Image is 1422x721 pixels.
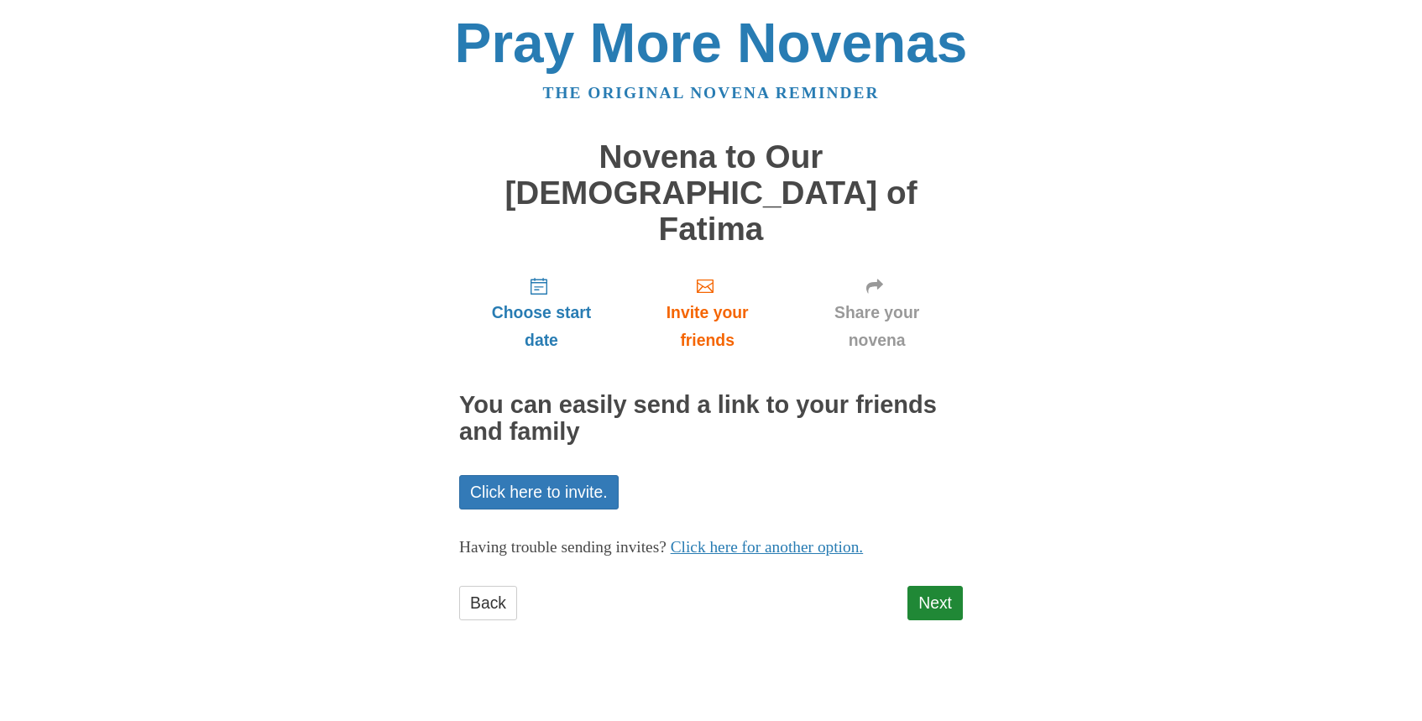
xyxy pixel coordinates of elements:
[671,538,864,556] a: Click here for another option.
[459,586,517,620] a: Back
[459,264,624,363] a: Choose start date
[459,538,667,556] span: Having trouble sending invites?
[459,475,619,509] a: Click here to invite.
[907,586,963,620] a: Next
[624,264,791,363] a: Invite your friends
[476,299,607,354] span: Choose start date
[459,139,963,247] h1: Novena to Our [DEMOGRAPHIC_DATA] of Fatima
[808,299,946,354] span: Share your novena
[543,84,880,102] a: The original novena reminder
[459,392,963,446] h2: You can easily send a link to your friends and family
[455,12,968,74] a: Pray More Novenas
[791,264,963,363] a: Share your novena
[640,299,774,354] span: Invite your friends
